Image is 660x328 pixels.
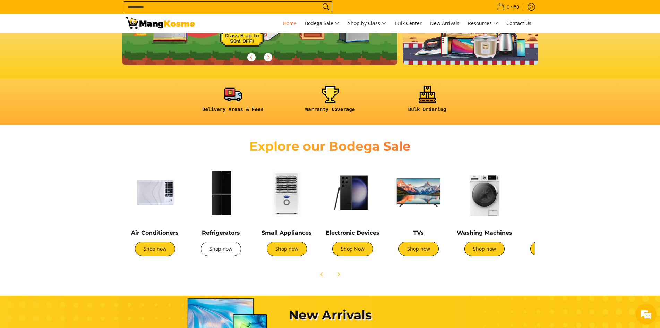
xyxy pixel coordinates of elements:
[503,14,535,33] a: Contact Us
[135,242,175,256] a: Shop now
[464,14,502,33] a: Resources
[395,20,422,26] span: Bulk Center
[389,163,448,222] img: TVs
[267,242,307,256] a: Shop now
[413,229,424,236] a: TVs
[323,163,382,222] img: Electronic Devices
[332,242,373,256] a: Shop Now
[331,267,346,282] button: Next
[348,19,386,28] span: Shop by Class
[283,20,297,26] span: Home
[126,17,195,29] img: Mang Kosme: Your Home Appliances Warehouse Sale Partner!
[530,242,571,256] a: Shop now
[427,14,463,33] a: New Arrivals
[314,267,329,282] button: Previous
[506,5,511,9] span: 0
[131,229,179,236] a: Air Conditioners
[280,14,300,33] a: Home
[126,163,185,222] img: Air Conditioners
[301,14,343,33] a: Bodega Sale
[495,3,521,11] span: •
[202,14,535,33] nav: Main Menu
[244,50,259,65] button: Previous
[430,20,460,26] span: New Arrivals
[521,163,580,222] img: Cookers
[230,138,431,154] h2: Explore our Bodega Sale
[285,86,375,118] a: <h6><strong>Warranty Coverage</strong></h6>
[201,242,241,256] a: Shop now
[382,86,472,118] a: <h6><strong>Bulk Ordering</strong></h6>
[262,229,312,236] a: Small Appliances
[398,242,439,256] a: Shop now
[305,19,340,28] span: Bodega Sale
[202,229,240,236] a: Refrigerators
[455,163,514,222] img: Washing Machines
[457,229,512,236] a: Washing Machines
[191,163,250,222] img: Refrigerators
[260,50,276,65] button: Next
[320,2,332,12] button: Search
[188,86,278,118] a: <h6><strong>Delivery Areas & Fees</strong></h6>
[391,14,425,33] a: Bulk Center
[506,20,531,26] span: Contact Us
[512,5,520,9] span: ₱0
[326,229,379,236] a: Electronic Devices
[468,19,498,28] span: Resources
[464,242,505,256] a: Shop now
[344,14,390,33] a: Shop by Class
[257,163,316,222] img: Small Appliances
